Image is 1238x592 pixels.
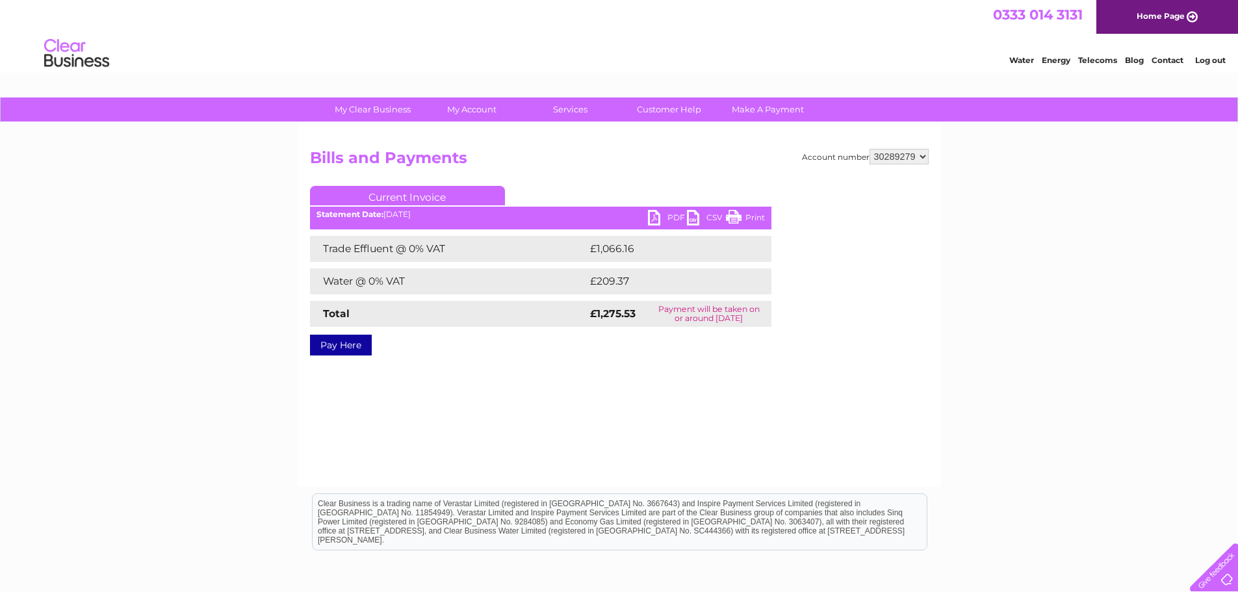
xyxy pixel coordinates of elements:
a: 0333 014 3131 [993,6,1083,23]
a: Blog [1125,55,1144,65]
a: My Clear Business [319,97,426,122]
div: [DATE] [310,210,771,219]
strong: Total [323,307,350,320]
a: Pay Here [310,335,372,355]
a: Telecoms [1078,55,1117,65]
td: Payment will be taken on or around [DATE] [647,301,771,327]
a: Log out [1195,55,1226,65]
b: Statement Date: [316,209,383,219]
a: My Account [418,97,525,122]
div: Account number [802,149,929,164]
h2: Bills and Payments [310,149,929,174]
a: Make A Payment [714,97,821,122]
a: PDF [648,210,687,229]
td: Water @ 0% VAT [310,268,587,294]
a: Customer Help [615,97,723,122]
div: Clear Business is a trading name of Verastar Limited (registered in [GEOGRAPHIC_DATA] No. 3667643... [313,7,927,63]
td: Trade Effluent @ 0% VAT [310,236,587,262]
td: £209.37 [587,268,749,294]
a: Energy [1042,55,1070,65]
a: Contact [1152,55,1183,65]
a: Current Invoice [310,186,505,205]
a: Services [517,97,624,122]
strong: £1,275.53 [590,307,636,320]
a: Print [726,210,765,229]
a: CSV [687,210,726,229]
img: logo.png [44,34,110,73]
td: £1,066.16 [587,236,751,262]
a: Water [1009,55,1034,65]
